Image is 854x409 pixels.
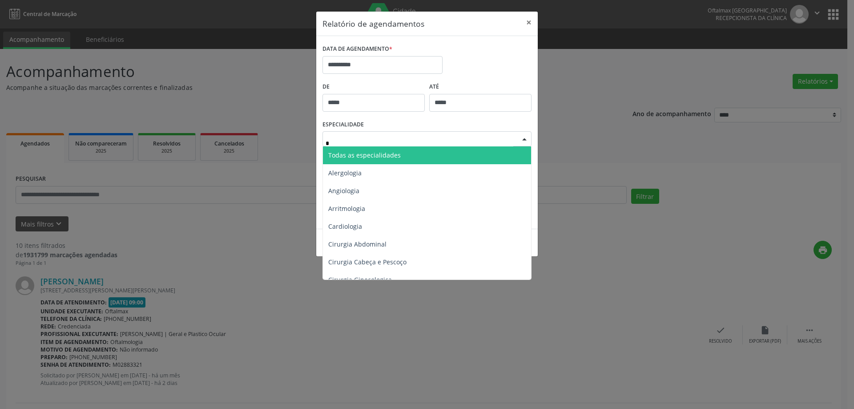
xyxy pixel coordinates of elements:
span: Angiologia [328,186,359,195]
span: Cirurgia Cabeça e Pescoço [328,258,407,266]
label: ESPECIALIDADE [322,118,364,132]
span: Cardiologia [328,222,362,231]
span: Alergologia [328,169,362,177]
span: Cirurgia Ginecologica [328,275,392,284]
span: Todas as especialidades [328,151,401,159]
h5: Relatório de agendamentos [322,18,424,29]
label: De [322,80,425,94]
button: Close [520,12,538,33]
span: Arritmologia [328,204,365,213]
label: ATÉ [429,80,532,94]
label: DATA DE AGENDAMENTO [322,42,392,56]
span: Cirurgia Abdominal [328,240,387,248]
